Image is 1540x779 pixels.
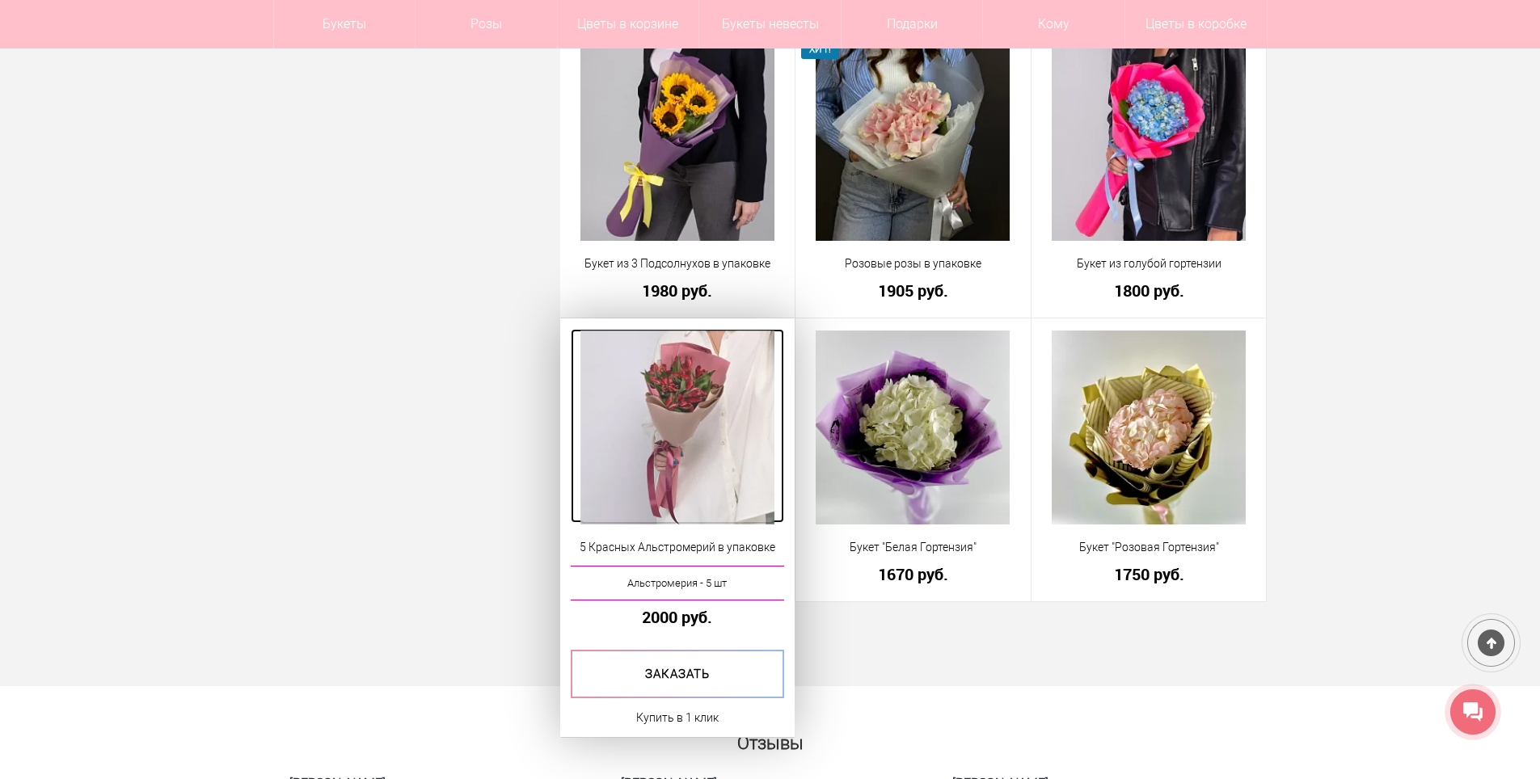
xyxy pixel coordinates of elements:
[806,282,1020,299] a: 1905 руб.
[571,608,785,625] a: 2000 руб.
[571,282,785,299] a: 1980 руб.
[571,539,785,556] a: 5 Красных Альстромерий в упаковке
[806,255,1020,272] a: Розовые розы в упаковке
[816,331,1010,524] img: Букет "Белая Гортензия"
[1052,331,1246,524] img: Букет "Розовая Гортензия"
[801,41,839,58] span: ХИТ!
[1042,566,1256,583] a: 1750 руб.
[571,255,785,272] a: Букет из 3 Подсолнухов в упаковке
[636,708,719,727] a: Купить в 1 клик
[1052,47,1246,241] img: Букет из голубой гортензии
[816,47,1010,241] img: Розовые розы в упаковке
[273,726,1268,753] h2: Отзывы
[580,47,774,241] img: Букет из 3 Подсолнухов в упаковке
[1042,539,1256,556] a: Букет "Розовая Гортензия"
[806,566,1020,583] a: 1670 руб.
[571,566,785,600] a: Альстромерия - 5 шт
[1042,255,1256,272] a: Букет из голубой гортензии
[1042,282,1256,299] a: 1800 руб.
[806,539,1020,556] a: Букет "Белая Гортензия"
[580,331,774,524] img: 5 Красных Альстромерий в упаковке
